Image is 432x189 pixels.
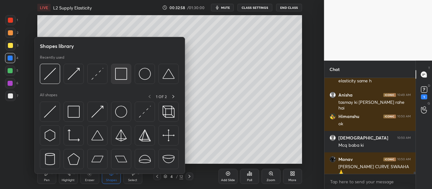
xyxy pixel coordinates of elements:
div: Pen [44,179,50,182]
div: Shapes [106,179,117,182]
img: svg+xml;charset=utf-8,%3Csvg%20xmlns%3D%22http%3A%2F%2Fwww.w3.org%2F2000%2Fsvg%22%20width%3D%2230... [91,68,103,80]
div: Select [128,179,137,182]
div: Add Slide [221,179,235,182]
img: iconic-dark.1390631f.png [383,93,396,97]
div: H [73,172,75,175]
h6: Himanshu [338,114,359,119]
div: LIVE [37,4,51,11]
div: 5 [5,66,18,76]
img: svg+xml;charset=utf-8,%3Csvg%20xmlns%3D%22http%3A%2F%2Fwww.w3.org%2F2000%2Fsvg%22%20width%3D%2230... [44,129,56,141]
div: Eraser [85,179,95,182]
div: Poll [247,179,252,182]
img: svg+xml;charset=utf-8,%3Csvg%20xmlns%3D%22http%3A%2F%2Fwww.w3.org%2F2000%2Fsvg%22%20width%3D%2234... [68,106,80,118]
div: 6 [5,78,18,88]
div: Highlight [62,179,75,182]
div: 10:49 AM [397,93,411,97]
div: tasmay ki [PERSON_NAME] rahe hai [338,99,411,111]
div: Mcq baba ki [338,142,411,149]
img: svg+xml;charset=utf-8,%3Csvg%20xmlns%3D%22http%3A%2F%2Fwww.w3.org%2F2000%2Fsvg%22%20width%3D%2234... [68,153,80,165]
div: 2 [5,28,18,38]
div: P [52,172,53,175]
img: svg+xml;charset=utf-8,%3Csvg%20xmlns%3D%22http%3A%2F%2Fwww.w3.org%2F2000%2Fsvg%22%20width%3D%2236... [139,68,151,80]
p: All shapes [40,92,57,100]
img: svg+xml;charset=utf-8,%3Csvg%20xmlns%3D%22http%3A%2F%2Fwww.w3.org%2F2000%2Fsvg%22%20width%3D%2240... [163,129,175,141]
div: sir supply and demand ke price elasticity same h [338,72,411,84]
img: svg+xml;charset=utf-8,%3Csvg%20xmlns%3D%22http%3A%2F%2Fwww.w3.org%2F2000%2Fsvg%22%20width%3D%2228... [44,153,56,165]
h6: [DEMOGRAPHIC_DATA] [338,135,388,141]
p: 1 OF 2 [156,94,167,99]
img: svg+xml;charset=utf-8,%3Csvg%20xmlns%3D%22http%3A%2F%2Fwww.w3.org%2F2000%2Fsvg%22%20width%3D%2233... [68,129,80,141]
button: End Class [276,4,302,11]
span: mute [221,5,230,10]
img: svg+xml;charset=utf-8,%3Csvg%20xmlns%3D%22http%3A%2F%2Fwww.w3.org%2F2000%2Fsvg%22%20width%3D%2238... [139,153,151,165]
div: 7 [5,91,18,101]
p: D [428,83,430,88]
img: svg+xml;charset=utf-8,%3Csvg%20xmlns%3D%22http%3A%2F%2Fwww.w3.org%2F2000%2Fsvg%22%20width%3D%2230... [44,68,56,80]
div: 10:50 AM [397,115,411,118]
div: L [116,172,118,175]
div: S [138,172,139,175]
img: svg+xml;charset=utf-8,%3Csvg%20xmlns%3D%22http%3A%2F%2Fwww.w3.org%2F2000%2Fsvg%22%20width%3D%2234... [115,68,127,80]
div: / [176,174,178,178]
img: default.png [330,92,336,98]
div: 12 [179,174,183,179]
p: T [428,66,430,70]
img: svg+xml;charset=utf-8,%3Csvg%20xmlns%3D%22http%3A%2F%2Fwww.w3.org%2F2000%2Fsvg%22%20width%3D%2238... [163,153,175,165]
img: svg+xml;charset=utf-8,%3Csvg%20xmlns%3D%22http%3A%2F%2Fwww.w3.org%2F2000%2Fsvg%22%20width%3D%2230... [44,106,56,118]
img: svg+xml;charset=utf-8,%3Csvg%20xmlns%3D%22http%3A%2F%2Fwww.w3.org%2F2000%2Fsvg%22%20width%3D%2230... [91,106,103,118]
div: 4 [169,174,175,178]
div: 10:50 AM [397,157,411,161]
div: 3 [5,40,18,50]
div: 1 [421,94,427,99]
img: default.png [330,135,336,141]
img: svg+xml;charset=utf-8,%3Csvg%20xmlns%3D%22http%3A%2F%2Fwww.w3.org%2F2000%2Fsvg%22%20width%3D%2244... [115,153,127,165]
div: ok [338,121,411,127]
div: More [288,179,296,182]
img: svg+xml;charset=utf-8,%3Csvg%20xmlns%3D%22http%3A%2F%2Fwww.w3.org%2F2000%2Fsvg%22%20width%3D%2230... [139,106,151,118]
h4: L2 Supply Elasticity [53,5,92,11]
img: svg+xml;charset=utf-8,%3Csvg%20xmlns%3D%22http%3A%2F%2Fwww.w3.org%2F2000%2Fsvg%22%20width%3D%2238... [91,129,103,141]
p: Recently used [40,55,64,60]
div: [PERSON_NAME] CURVE SWAAHA 🙏 [338,164,411,176]
img: 83fb5db4a88a434985c4cc6ea88d96af.jpg [330,156,336,162]
p: G [428,101,430,106]
div: 1 [5,15,18,25]
button: CLASS SETTINGS [238,4,272,11]
img: svg+xml;charset=utf-8,%3Csvg%20xmlns%3D%22http%3A%2F%2Fwww.w3.org%2F2000%2Fsvg%22%20width%3D%2235... [163,106,175,118]
button: mute [211,4,234,11]
div: grid [324,78,416,174]
h5: Shapes library [40,42,74,50]
img: 4a5fea1b80694d39a9c457cd04b96852.jpg [330,113,336,120]
img: svg+xml;charset=utf-8,%3Csvg%20xmlns%3D%22http%3A%2F%2Fwww.w3.org%2F2000%2Fsvg%22%20width%3D%2234... [139,129,151,141]
div: 4 [5,53,18,63]
p: Chat [324,61,345,78]
img: svg+xml;charset=utf-8,%3Csvg%20xmlns%3D%22http%3A%2F%2Fwww.w3.org%2F2000%2Fsvg%22%20width%3D%2230... [68,68,80,80]
img: svg+xml;charset=utf-8,%3Csvg%20xmlns%3D%22http%3A%2F%2Fwww.w3.org%2F2000%2Fsvg%22%20width%3D%2234... [115,129,127,141]
img: svg+xml;charset=utf-8,%3Csvg%20xmlns%3D%22http%3A%2F%2Fwww.w3.org%2F2000%2Fsvg%22%20width%3D%2244... [91,153,103,165]
h6: Manav [338,157,353,162]
div: 10:50 AM [397,136,411,140]
h6: Anisha [338,92,353,98]
img: svg+xml;charset=utf-8,%3Csvg%20xmlns%3D%22http%3A%2F%2Fwww.w3.org%2F2000%2Fsvg%22%20width%3D%2236... [115,106,127,118]
div: Zoom [267,179,275,182]
img: iconic-dark.1390631f.png [383,115,396,118]
img: iconic-dark.1390631f.png [383,157,396,161]
img: svg+xml;charset=utf-8,%3Csvg%20xmlns%3D%22http%3A%2F%2Fwww.w3.org%2F2000%2Fsvg%22%20width%3D%2238... [163,68,175,80]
